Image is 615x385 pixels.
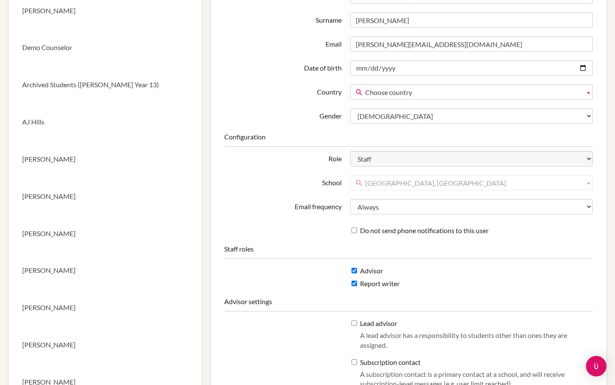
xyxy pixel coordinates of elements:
[351,226,489,236] label: Do not send phone notifications to this user
[9,104,202,141] a: AJ Hills
[351,359,357,365] input: Subscription contactA subscription contact is a primary contact at a school, and will receive sub...
[360,331,589,350] p: A lead advisor has a responsibility to students other than ones they are assigned.
[365,175,581,191] span: [GEOGRAPHIC_DATA], [GEOGRAPHIC_DATA]
[220,175,346,188] label: School
[351,268,357,273] input: Advisor
[351,266,383,276] label: Advisor
[9,289,202,326] a: [PERSON_NAME]
[365,85,581,100] span: Choose country
[220,36,346,49] label: Email
[351,281,357,286] input: Report writer
[9,66,202,104] a: Archived Students ([PERSON_NAME] Year 13)
[9,178,202,215] a: [PERSON_NAME]
[220,12,346,25] label: Surname
[224,132,593,147] legend: Configuration
[351,319,589,355] label: Lead advisor
[9,215,202,252] a: [PERSON_NAME]
[9,326,202,364] a: [PERSON_NAME]
[351,279,400,289] label: Report writer
[9,252,202,289] a: [PERSON_NAME]
[220,151,346,164] label: Role
[9,29,202,66] a: Demo Counselor
[220,84,346,97] label: Country
[351,320,357,326] input: Lead advisorA lead advisor has a responsibility to students other than ones they are assigned.
[586,356,606,376] div: Open Intercom Messenger
[224,297,593,311] legend: Advisor settings
[351,228,357,233] input: Do not send phone notifications to this user
[224,244,593,259] legend: Staff roles
[220,108,346,121] label: Gender
[220,60,346,73] label: Date of birth
[9,141,202,178] a: [PERSON_NAME]
[220,199,346,212] label: Email frequency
